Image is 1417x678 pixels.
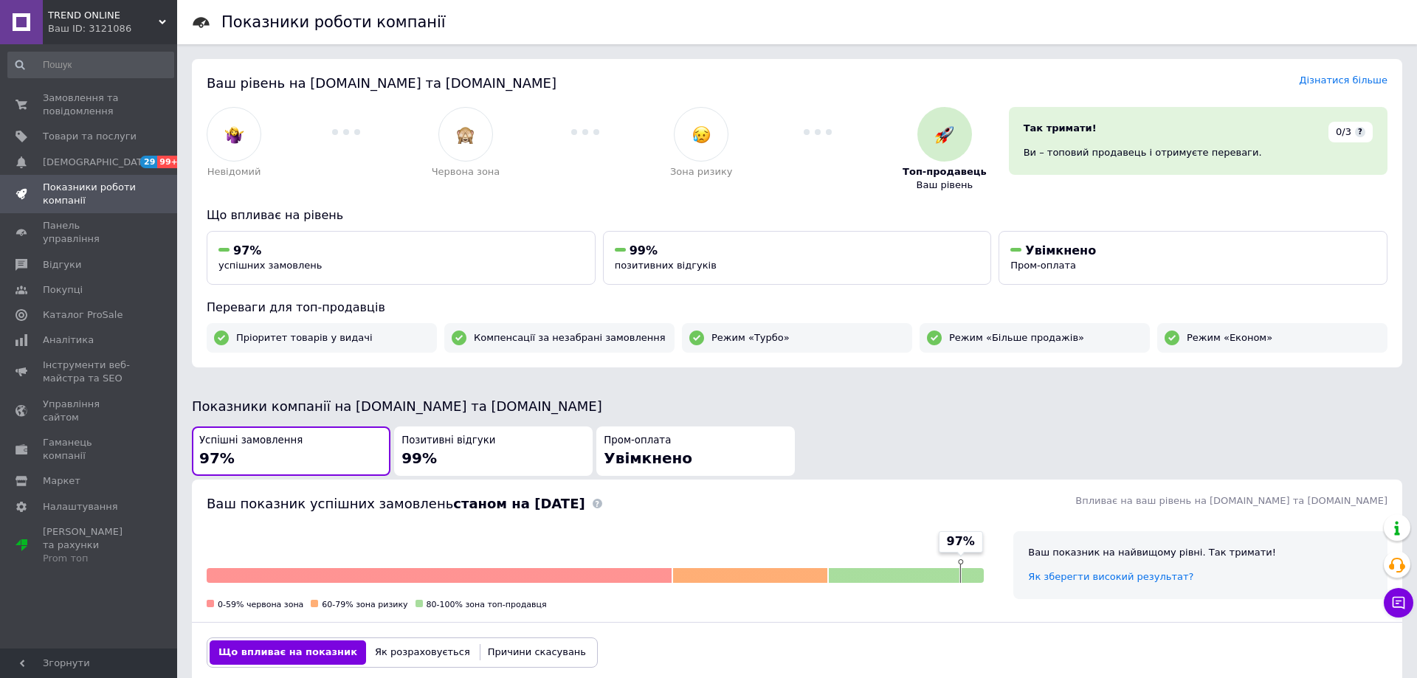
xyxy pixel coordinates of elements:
button: Успішні замовлення97% [192,426,390,476]
span: Позитивні відгуки [401,434,495,448]
span: 0-59% червона зона [218,600,303,609]
span: 99% [630,243,658,257]
span: Зона ризику [670,165,733,179]
button: Причини скасувань [479,640,595,664]
button: Чат з покупцем [1384,588,1413,618]
span: 80-100% зона топ-продавця [427,600,547,609]
span: 99% [401,449,437,467]
span: Переваги для топ-продавців [207,300,385,314]
span: Інструменти веб-майстра та SEO [43,359,137,385]
span: Компенсації за незабрані замовлення [474,331,666,345]
div: Ваш показник на найвищому рівні. Так тримати! [1028,546,1373,559]
button: Що впливає на показник [210,640,366,664]
span: позитивних відгуків [615,260,717,271]
input: Пошук [7,52,174,78]
span: Пром-оплата [604,434,671,448]
span: Товари та послуги [43,130,137,143]
span: 29 [140,156,157,168]
span: Показники компанії на [DOMAIN_NAME] та [DOMAIN_NAME] [192,398,602,414]
span: Невідомий [207,165,261,179]
span: Так тримати! [1024,122,1097,134]
span: 97% [199,449,235,467]
span: Пріоритет товарів у видачі [236,331,373,345]
span: Топ-продавець [903,165,987,179]
button: Позитивні відгуки99% [394,426,593,476]
span: Успішні замовлення [199,434,303,448]
button: Як розраховується [366,640,479,664]
button: 99%позитивних відгуків [603,231,992,285]
div: Ваш ID: 3121086 [48,22,177,35]
span: TREND ONLINE [48,9,159,22]
button: 97%успішних замовлень [207,231,596,285]
span: Ваш рівень на [DOMAIN_NAME] та [DOMAIN_NAME] [207,75,556,91]
span: Відгуки [43,258,81,271]
span: 97% [947,533,975,550]
b: станом на [DATE] [453,496,585,511]
img: :woman-shrugging: [225,125,244,144]
button: УвімкненоПром-оплата [999,231,1387,285]
a: Як зберегти високий результат? [1028,571,1193,582]
span: [PERSON_NAME] та рахунки [43,525,137,566]
span: Гаманець компанії [43,436,137,463]
span: Маркет [43,474,80,488]
span: Аналітика [43,333,94,347]
span: [DEMOGRAPHIC_DATA] [43,156,152,169]
span: Увімкнено [604,449,692,467]
img: :see_no_evil: [456,125,475,144]
div: Prom топ [43,552,137,565]
span: 97% [233,243,261,257]
h1: Показники роботи компанії [221,13,446,31]
span: Показники роботи компанії [43,181,137,207]
span: успішних замовлень [218,260,322,271]
span: Режим «Турбо» [711,331,790,345]
span: Каталог ProSale [43,308,123,322]
span: Управління сайтом [43,398,137,424]
span: Налаштування [43,500,118,513]
img: :rocket: [935,125,954,144]
img: :disappointed_relieved: [692,125,711,144]
div: 0/3 [1328,122,1373,142]
span: 60-79% зона ризику [322,600,407,609]
span: Замовлення та повідомлення [43,91,137,118]
a: Дізнатися більше [1299,75,1387,86]
span: 99+ [157,156,182,168]
span: Пром-оплата [1010,260,1076,271]
span: Режим «Економ» [1187,331,1272,345]
span: Увімкнено [1025,243,1096,257]
div: Ви – топовий продавець і отримуєте переваги. [1024,146,1373,159]
span: Панель управління [43,219,137,246]
span: Режим «Більше продажів» [949,331,1084,345]
span: Ваш рівень [917,179,973,192]
span: Покупці [43,283,83,297]
span: ? [1355,127,1365,137]
span: Червона зона [432,165,500,179]
span: Що впливає на рівень [207,208,343,222]
button: Пром-оплатаУвімкнено [596,426,795,476]
span: Ваш показник успішних замовлень [207,496,585,511]
span: Впливає на ваш рівень на [DOMAIN_NAME] та [DOMAIN_NAME] [1075,495,1387,506]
